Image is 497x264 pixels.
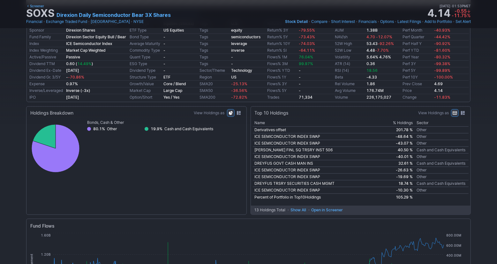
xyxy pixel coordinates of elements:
[434,75,453,79] span: -100.00%
[334,87,365,94] td: Avg Volume
[253,133,382,140] td: ICE SEMICONDUCTOR INDEX SWAP
[253,140,382,147] td: ICE SEMICONDUCTOR INDEX SWAP
[255,207,288,213] div: 13 Holdings Total
[450,3,452,9] span: •
[382,147,414,154] td: 40.50 %
[128,34,162,41] td: Bond Type
[46,19,87,25] a: Exchange Traded Fund
[231,61,233,66] b: -
[334,34,365,41] td: NAV/sh
[131,19,133,25] span: •
[415,119,469,127] th: Sector
[366,28,378,33] b: 1.38B
[453,19,455,25] span: •
[231,95,247,100] span: -72.82%
[382,180,414,187] td: 18.74 %
[312,207,343,213] span: Open in Screener
[91,19,130,25] a: [GEOGRAPHIC_DATA]
[29,61,55,66] a: Dividend TTM
[446,254,461,258] tspan: 400.00M
[334,81,365,87] td: Rel Volume
[128,94,162,101] td: Option/Short
[366,75,377,79] b: -4.33
[231,34,260,39] a: semiconductors
[415,133,469,140] td: Other
[163,28,184,33] b: US Equities
[299,75,301,79] b: -
[401,34,433,41] td: Perf Quarter
[26,3,44,9] a: Screener
[382,154,414,160] td: -40.01 %
[26,8,55,19] h1: SOXS
[128,54,162,61] td: Quant Type
[87,119,241,126] div: Bonds, Cash & Other
[366,34,375,39] span: 4.70
[285,19,308,24] span: Stock Detail
[299,88,301,93] b: -
[434,41,450,46] span: -90.92%
[310,206,345,214] a: Open in Screener
[382,140,414,147] td: -43.07 %
[66,61,93,66] a: 0.60 (14.49%)
[253,147,382,154] td: [PERSON_NAME] FINL SQ TRSRY INST 506
[164,126,213,132] div: Cash and Cash Equivalents
[299,34,315,39] span: -73.43%
[253,127,382,133] td: Derivatives offset
[434,55,450,59] span: -80.32%
[128,81,162,87] td: Growth/Value
[331,19,355,25] a: Short Interest
[425,19,452,25] a: Add to Portfolio
[401,74,433,81] td: Perf 10Y
[334,67,365,74] td: RSI (14)
[366,88,384,93] b: 176.74M
[415,160,469,167] td: Cash and Cash Equivalents
[334,54,365,61] td: Volatility
[231,88,247,93] span: -36.56%
[128,27,162,34] td: ETF Type
[30,110,73,116] div: Holdings Breakdown
[452,13,467,18] span: -11.75
[163,48,165,53] b: -
[395,19,397,25] span: •
[308,19,311,25] span: •
[66,55,80,59] b: Passive
[253,187,382,194] td: ICE SEMICONDUCTOR INDEX SWAP
[107,126,117,132] div: Other
[266,41,297,47] td: Return% 10Y
[128,47,162,54] td: Commodity Type
[440,3,471,9] span: [DATE] 01:53PM ET
[377,19,380,25] span: •
[382,167,414,174] td: -26.63 %
[415,140,469,147] td: Other
[231,68,252,73] b: Technology
[266,34,297,41] td: Return% 5Y
[266,61,297,67] td: Flows% 3M
[266,74,297,81] td: Flows% 1Y
[198,34,230,41] td: Tags
[382,194,414,201] td: 105.29 %
[198,41,230,47] td: Tags
[66,68,79,73] a: [DATE]
[415,127,469,133] td: Other
[380,19,394,25] a: Options
[328,19,330,25] span: •
[198,74,230,81] td: Region
[418,110,449,116] label: View Holdings as
[366,95,391,100] b: 226,175,027
[133,19,144,25] a: NYSE
[231,48,245,53] a: inverse
[163,81,186,86] b: Core / Blend
[41,233,51,237] tspan: 1.60B
[299,68,301,73] b: -
[299,28,315,33] span: -79.55%
[255,110,289,116] div: Top 10 Holdings
[163,95,179,100] small: Yes / Yes
[56,11,171,19] a: Direxion Daily Semiconductor Bear 3X Shares
[163,41,165,46] b: -
[28,87,65,94] td: Inverse/Leveraged
[299,81,301,86] b: -
[266,54,297,61] td: Flows% 1M
[382,187,414,194] td: -10.30 %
